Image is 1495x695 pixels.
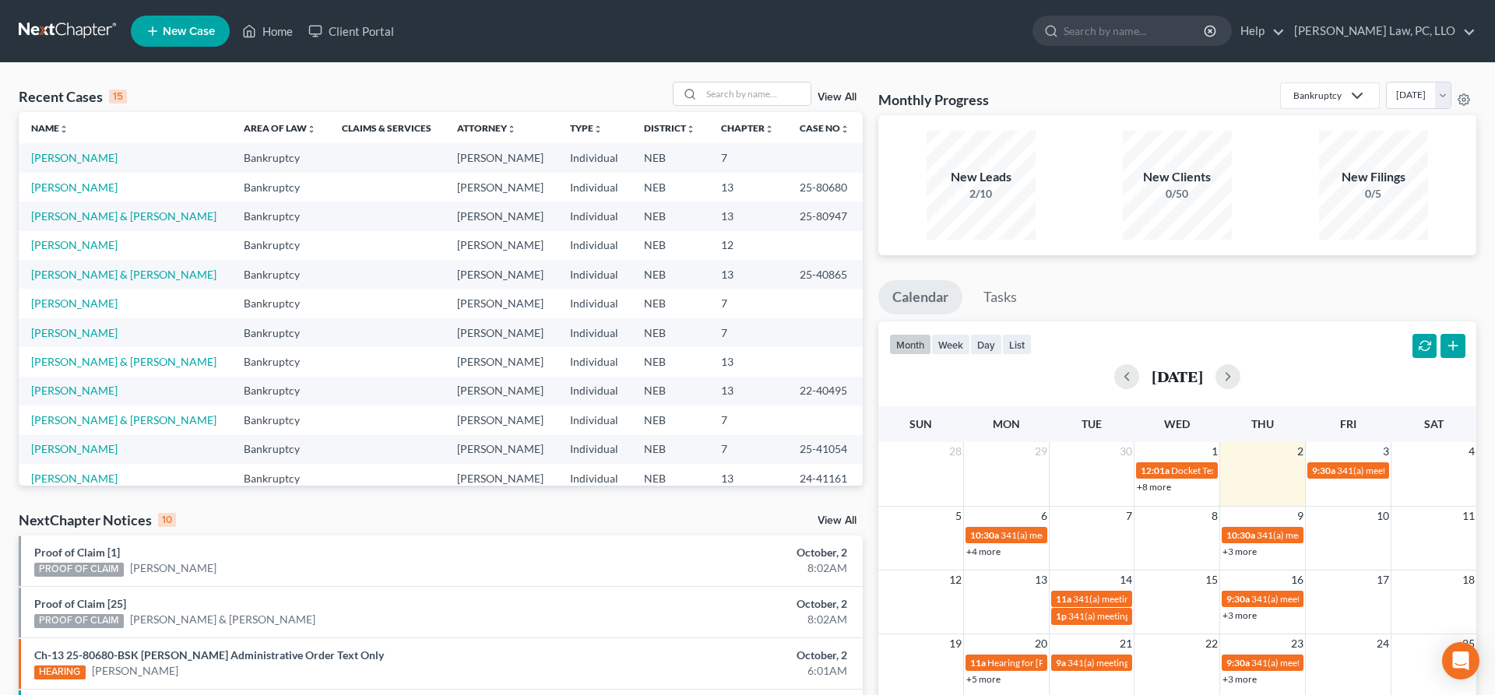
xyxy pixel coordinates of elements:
span: 25 [1461,634,1476,653]
span: 18 [1461,570,1476,589]
td: 13 [709,347,787,376]
div: PROOF OF CLAIM [34,614,124,628]
a: +3 more [1222,546,1257,557]
span: 341(a) meeting for [PERSON_NAME] [1068,610,1219,622]
span: 10:30a [970,529,999,541]
span: 8 [1210,507,1219,525]
div: 2/10 [927,186,1036,202]
a: Ch-13 25-80680-BSK [PERSON_NAME] Administrative Order Text Only [34,648,384,662]
span: 341(a) meeting for [PERSON_NAME] & [PERSON_NAME] [1068,657,1300,669]
span: 341(a) meeting for [PERSON_NAME] [1337,465,1487,476]
a: Case Nounfold_more [800,122,850,134]
button: list [1002,334,1032,355]
td: [PERSON_NAME] [445,173,557,202]
td: NEB [631,377,709,405]
td: Bankruptcy [231,464,329,493]
div: Recent Cases [19,87,127,106]
a: Nameunfold_more [31,122,69,134]
a: [PERSON_NAME] [31,181,118,194]
td: [PERSON_NAME] [445,347,557,376]
div: 10 [158,513,176,527]
span: 9a [1056,657,1066,669]
a: [PERSON_NAME] [31,151,118,164]
td: [PERSON_NAME] [445,289,557,318]
td: NEB [631,347,709,376]
i: unfold_more [59,125,69,134]
td: 13 [709,173,787,202]
td: [PERSON_NAME] [445,464,557,493]
td: [PERSON_NAME] [445,377,557,405]
a: [PERSON_NAME] [92,663,178,679]
i: unfold_more [507,125,516,134]
span: 341(a) meeting for [PERSON_NAME] [1251,657,1402,669]
span: 341(a) meeting for [PERSON_NAME] & [PERSON_NAME] [1001,529,1233,541]
button: month [889,334,931,355]
td: Individual [558,464,631,493]
td: [PERSON_NAME] [445,405,557,434]
span: 22 [1204,634,1219,653]
div: 15 [109,90,127,104]
span: 16 [1289,570,1305,589]
td: Individual [558,173,631,202]
a: [PERSON_NAME] & [PERSON_NAME] [31,413,216,426]
td: 7 [709,435,787,464]
div: New Filings [1319,168,1428,186]
td: Bankruptcy [231,260,329,289]
td: 13 [709,464,787,493]
span: 9:30a [1312,465,1335,476]
i: unfold_more [686,125,695,134]
a: +4 more [966,546,1001,557]
td: Bankruptcy [231,377,329,405]
a: Home [234,17,301,45]
span: 341(a) meeting for [PERSON_NAME] & [PERSON_NAME] [1073,593,1306,605]
i: unfold_more [593,125,603,134]
div: 8:02AM [586,612,847,627]
a: [PERSON_NAME] & [PERSON_NAME] [31,209,216,223]
a: Area of Lawunfold_more [244,122,316,134]
span: 3 [1381,442,1391,461]
td: NEB [631,143,709,172]
a: Proof of Claim [1] [34,546,120,559]
td: Individual [558,231,631,260]
span: 28 [948,442,963,461]
a: Chapterunfold_more [721,122,774,134]
td: 24-41161 [787,464,863,493]
div: 6:01AM [586,663,847,679]
div: PROOF OF CLAIM [34,563,124,577]
span: 15 [1204,570,1219,589]
td: NEB [631,202,709,230]
span: New Case [163,26,215,37]
a: [PERSON_NAME] Law, PC, LLO [1286,17,1476,45]
td: 7 [709,318,787,347]
span: 10 [1375,507,1391,525]
td: Bankruptcy [231,289,329,318]
a: +3 more [1222,609,1257,621]
span: 341(a) meeting for [PERSON_NAME] [1251,593,1402,605]
td: Individual [558,377,631,405]
span: Wed [1164,417,1190,430]
a: View All [818,515,857,526]
td: NEB [631,318,709,347]
a: +3 more [1222,673,1257,685]
span: 20 [1033,634,1049,653]
span: Tue [1082,417,1102,430]
span: 13 [1033,570,1049,589]
td: [PERSON_NAME] [445,143,557,172]
td: Bankruptcy [231,231,329,260]
td: 22-40495 [787,377,863,405]
a: Client Portal [301,17,402,45]
div: 8:02AM [586,560,847,576]
td: Individual [558,202,631,230]
span: 10:30a [1226,529,1255,541]
span: 5 [954,507,963,525]
span: 30 [1118,442,1134,461]
span: 9:30a [1226,593,1250,605]
input: Search by name... [1064,16,1206,45]
td: Bankruptcy [231,202,329,230]
td: Individual [558,405,631,434]
span: 6 [1039,507,1049,525]
td: Individual [558,260,631,289]
td: 7 [709,143,787,172]
span: 341(a) meeting for [PERSON_NAME] [1257,529,1407,541]
div: 0/5 [1319,186,1428,202]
